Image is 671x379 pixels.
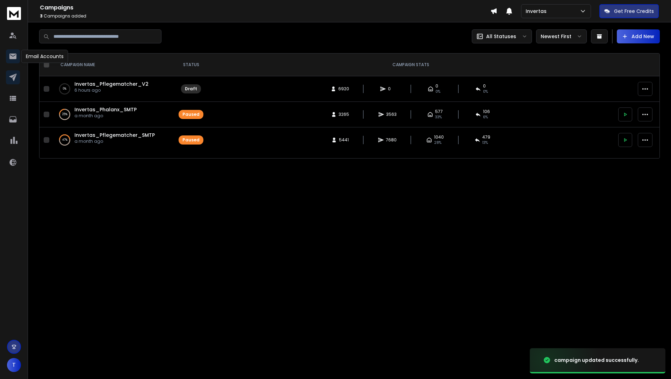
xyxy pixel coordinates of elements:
span: 0 [435,83,438,89]
span: 0 [483,83,486,89]
p: Get Free Credits [614,8,654,15]
p: Invertas [526,8,549,15]
button: T [7,358,21,372]
div: Paused [182,137,200,143]
a: Invertas_Pflegematcher_SMTP [74,132,155,139]
p: Campaigns added [40,13,490,19]
a: Invertas_Phalanx_SMTP [74,106,137,113]
span: 0 [388,86,395,92]
button: Newest First [536,29,587,43]
th: STATUS [174,54,208,76]
div: Paused [182,112,200,117]
span: 3 [40,13,43,19]
button: Get Free Credits [599,4,659,18]
button: Add New [617,29,660,43]
p: 25 % [62,111,67,118]
span: 106 [483,109,490,114]
td: 47%Invertas_Pflegematcher_SMTPa month ago [52,127,174,153]
th: CAMPAIGN STATS [208,54,614,76]
span: 3563 [386,112,397,117]
td: 25%Invertas_Phalanx_SMTPa month ago [52,102,174,127]
img: logo [7,7,21,20]
span: 0% [483,89,488,94]
span: 5441 [339,137,349,143]
div: Draft [185,86,197,92]
p: a month ago [74,139,155,144]
p: All Statuses [486,33,516,40]
div: Email Accounts [21,50,68,63]
span: 0% [435,89,440,94]
span: 3265 [339,112,349,117]
p: 6 hours ago [74,87,149,93]
span: 6920 [338,86,349,92]
span: 28 % [434,140,441,146]
p: 47 % [62,136,67,143]
td: 0%Invertas_Pflegematcher_V26 hours ago [52,76,174,102]
span: 1040 [434,134,444,140]
h1: Campaigns [40,3,490,12]
span: 33 % [435,114,442,120]
span: 577 [435,109,443,114]
span: 13 % [482,140,488,146]
span: 7680 [386,137,397,143]
p: 0 % [63,85,66,92]
th: CAMPAIGN NAME [52,54,174,76]
a: Invertas_Pflegematcher_V2 [74,80,149,87]
span: 479 [482,134,490,140]
p: a month ago [74,113,137,119]
span: 6 % [483,114,488,120]
div: campaign updated successfully. [554,357,639,364]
